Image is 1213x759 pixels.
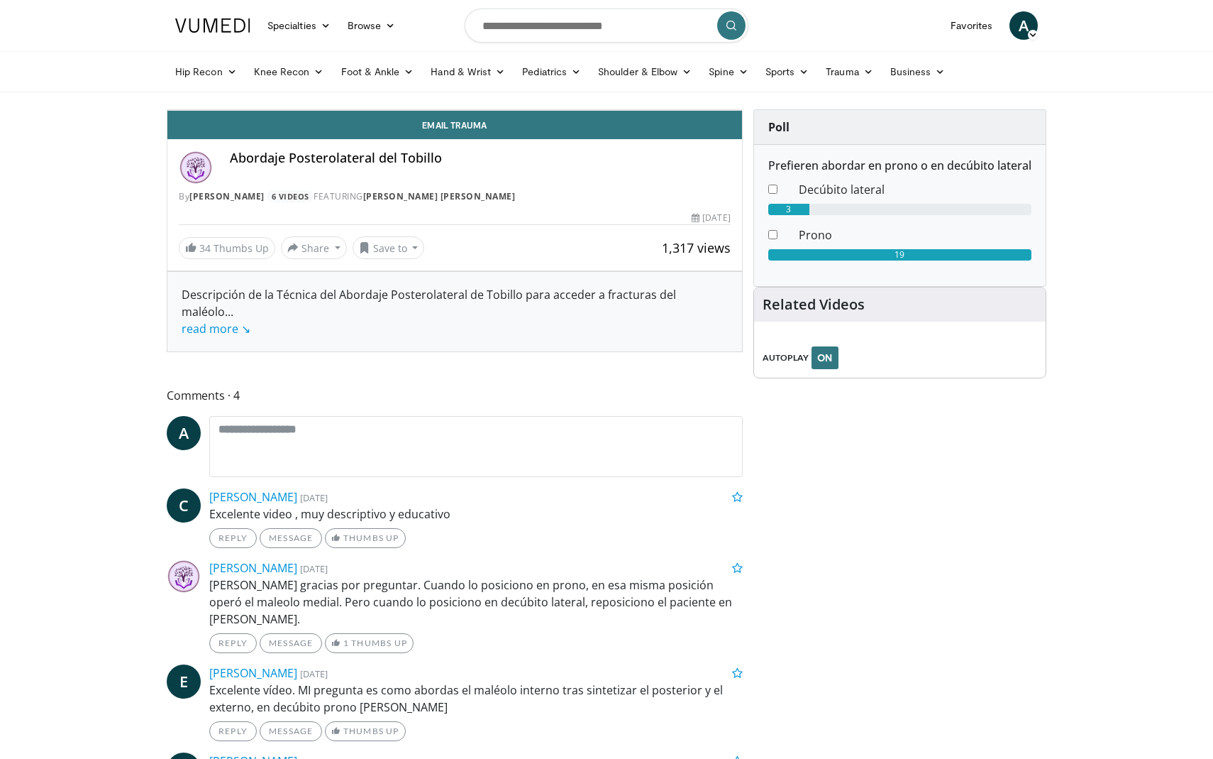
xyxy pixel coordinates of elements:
[812,346,838,369] button: ON
[189,190,265,202] a: [PERSON_NAME]
[768,249,1031,261] div: 19
[267,190,314,202] a: 6 Videos
[817,58,882,86] a: Trauma
[167,416,201,450] a: A
[209,489,297,505] a: [PERSON_NAME]
[300,562,328,575] small: [DATE]
[199,241,211,255] span: 34
[353,236,425,259] button: Save to
[662,239,731,256] span: 1,317 views
[167,111,742,139] a: Email Trauma
[179,151,213,185] img: Avatar
[182,286,728,337] div: Descripción de la Técnica del Abordaje Posterolateral de Tobillo para acceder a fracturas del mal...
[363,190,516,202] a: [PERSON_NAME] [PERSON_NAME]
[209,721,257,741] a: Reply
[763,351,809,364] span: AUTOPLAY
[167,58,245,86] a: Hip Recon
[325,633,414,653] a: 1 Thumbs Up
[209,633,257,653] a: Reply
[465,9,748,43] input: Search topics, interventions
[763,296,865,313] h4: Related Videos
[788,181,1042,198] dd: Decúbito lateral
[260,633,322,653] a: Message
[175,18,250,33] img: VuMedi Logo
[209,665,297,681] a: [PERSON_NAME]
[343,638,349,648] span: 1
[209,577,743,628] p: [PERSON_NAME] gracias por preguntar. Cuando lo posiciono en prono, en esa misma posición operó el...
[333,58,423,86] a: Foot & Ankle
[167,386,743,405] span: Comments 4
[589,58,700,86] a: Shoulder & Elbow
[768,159,1031,173] h6: Prefieren abordar en prono o en decúbito lateral
[245,58,333,86] a: Knee Recon
[422,58,514,86] a: Hand & Wrist
[260,721,322,741] a: Message
[182,321,250,337] a: read more ↘
[209,560,297,576] a: [PERSON_NAME]
[339,11,404,40] a: Browse
[692,212,730,224] div: [DATE]
[167,559,201,594] img: Avatar
[179,190,731,203] div: By FEATURING
[259,11,339,40] a: Specialties
[882,58,954,86] a: Business
[757,58,818,86] a: Sports
[281,236,347,259] button: Share
[260,528,322,548] a: Message
[942,11,1001,40] a: Favorites
[1009,11,1038,40] a: A
[768,119,790,135] strong: Poll
[167,110,742,111] video-js: Video Player
[325,528,405,548] a: Thumbs Up
[209,682,743,716] p: Excelente vídeo. MI pregunta es como abordas el maléolo interno tras sintetizar el posterior y el...
[700,58,756,86] a: Spine
[768,204,810,215] div: 3
[167,488,201,523] a: C
[514,58,589,86] a: Pediatrics
[325,721,405,741] a: Thumbs Up
[167,665,201,699] a: E
[179,237,275,259] a: 34 Thumbs Up
[209,506,743,523] p: Excelente video , muy descriptivo y educativo
[300,667,328,680] small: [DATE]
[209,528,257,548] a: Reply
[788,226,1042,244] dd: Prono
[300,491,328,504] small: [DATE]
[230,151,731,166] h4: Abordaje Posterolateral del Tobillo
